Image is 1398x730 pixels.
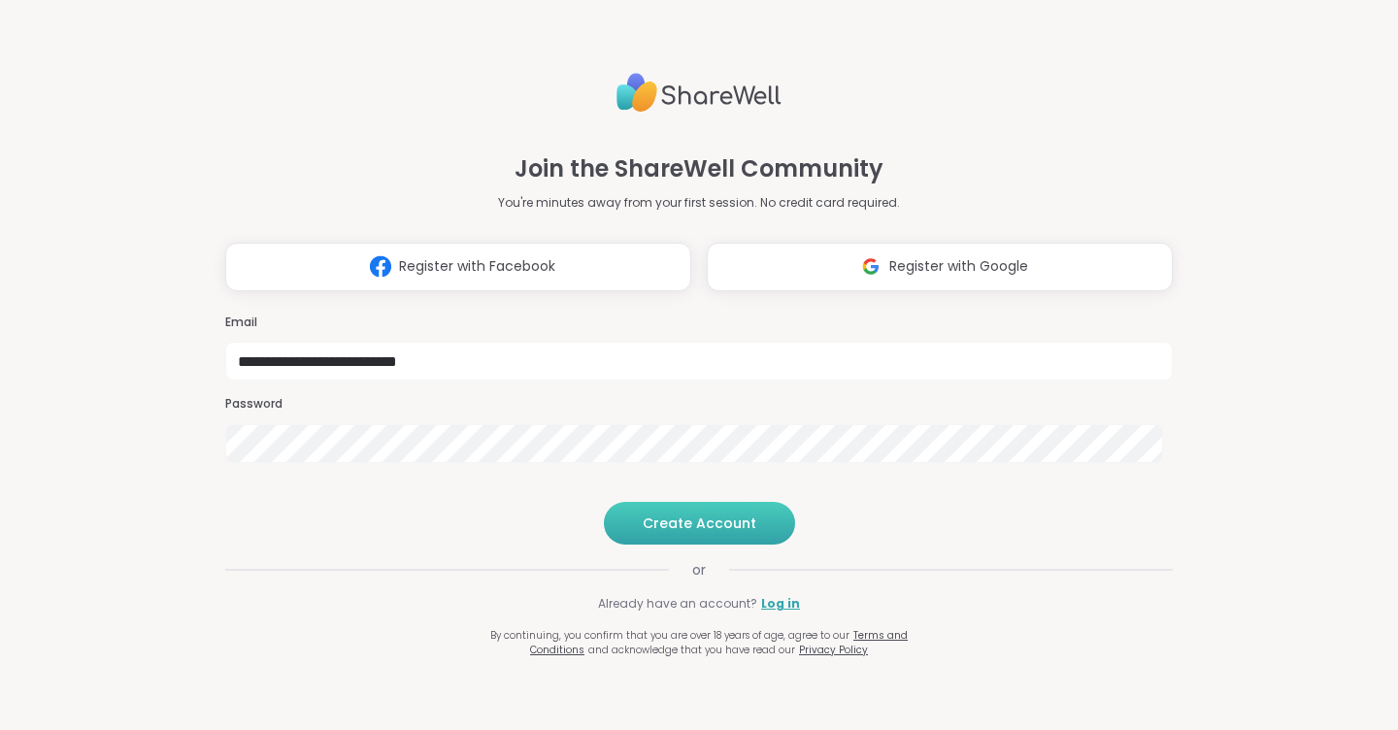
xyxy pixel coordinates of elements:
h3: Email [225,315,1173,331]
button: Create Account [604,502,795,545]
span: Register with Facebook [399,256,555,277]
img: ShareWell Logomark [362,249,399,284]
h1: Join the ShareWell Community [515,151,883,186]
h3: Password [225,396,1173,413]
button: Register with Google [707,243,1173,291]
span: Register with Google [889,256,1028,277]
span: and acknowledge that you have read our [588,643,795,657]
span: Already have an account? [598,595,757,613]
span: or [669,560,729,580]
button: Register with Facebook [225,243,691,291]
a: Log in [761,595,800,613]
img: ShareWell Logo [616,65,782,120]
a: Terms and Conditions [530,628,908,657]
span: By continuing, you confirm that you are over 18 years of age, agree to our [490,628,849,643]
p: You're minutes away from your first session. No credit card required. [498,194,900,212]
a: Privacy Policy [799,643,868,657]
span: Create Account [643,514,756,533]
img: ShareWell Logomark [852,249,889,284]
